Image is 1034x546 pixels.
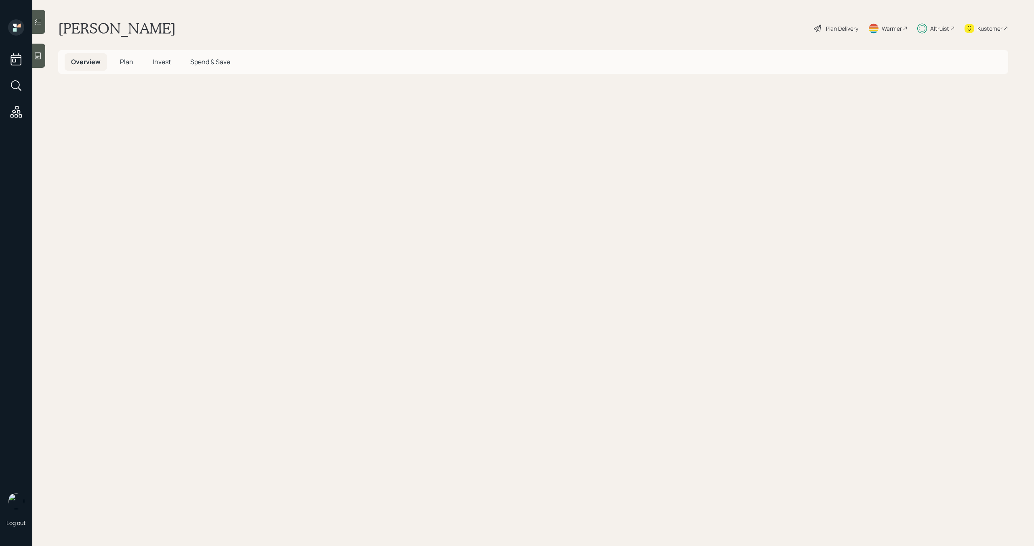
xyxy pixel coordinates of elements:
[826,24,858,33] div: Plan Delivery
[6,519,26,527] div: Log out
[977,24,1002,33] div: Kustomer
[153,57,171,66] span: Invest
[8,493,24,509] img: michael-russo-headshot.png
[120,57,133,66] span: Plan
[190,57,230,66] span: Spend & Save
[71,57,101,66] span: Overview
[882,24,902,33] div: Warmer
[930,24,949,33] div: Altruist
[58,19,176,37] h1: [PERSON_NAME]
